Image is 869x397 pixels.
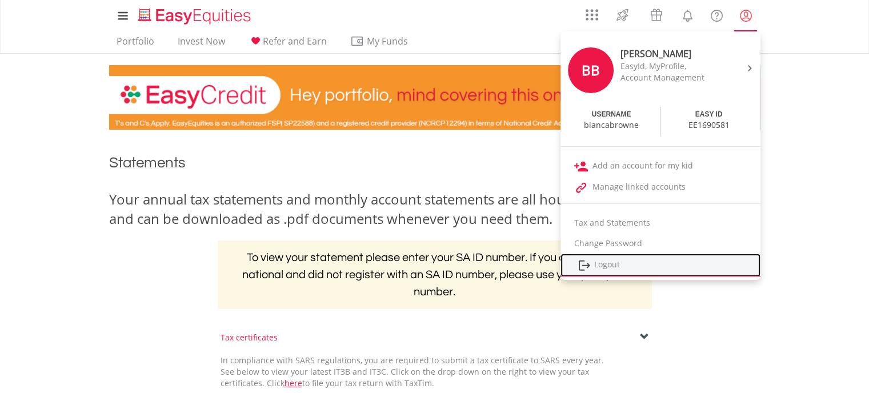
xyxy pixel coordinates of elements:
img: grid-menu-icon.svg [586,9,598,21]
a: My Profile [731,3,760,28]
div: [PERSON_NAME] [620,47,716,61]
div: EASY ID [695,110,723,119]
h2: To view your statement please enter your SA ID number. If you are a foreign national and did not ... [218,240,652,309]
a: Vouchers [639,3,673,24]
div: USERNAME [592,110,631,119]
a: Tax and Statements [560,212,760,233]
a: Manage linked accounts [560,177,760,198]
div: Your annual tax statements and monthly account statements are all housed conveniently on this pag... [109,190,760,229]
span: Refer and Earn [263,35,327,47]
a: Portfolio [112,35,159,53]
div: EasyId, MyProfile, [620,61,716,72]
div: Account Management [620,72,716,83]
a: FAQ's and Support [702,3,731,26]
span: My Funds [350,34,425,49]
a: Notifications [673,3,702,26]
a: Refer and Earn [244,35,331,53]
a: Invest Now [173,35,230,53]
a: Logout [560,254,760,277]
img: thrive-v2.svg [613,6,632,24]
div: Tax certificates [221,332,649,343]
a: BB [PERSON_NAME] EasyId, MyProfile, Account Management USERNAME biancabrowne EASY ID EE1690581 [560,34,760,141]
div: BB [568,47,614,93]
img: EasyEquities_Logo.png [136,7,255,26]
a: AppsGrid [578,3,606,21]
div: biancabrowne [584,119,639,131]
a: Change Password [560,233,760,254]
a: Add an account for my kid [560,155,760,177]
div: EE1690581 [688,119,730,131]
img: vouchers-v2.svg [647,6,666,24]
span: Statements [109,155,186,170]
span: Click to file your tax return with TaxTim. [267,378,434,388]
a: here [285,378,302,388]
span: In compliance with SARS regulations, you are required to submit a tax certificate to SARS every y... [221,355,604,388]
a: Home page [134,3,255,26]
img: EasyCredit Promotion Banner [109,65,760,130]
